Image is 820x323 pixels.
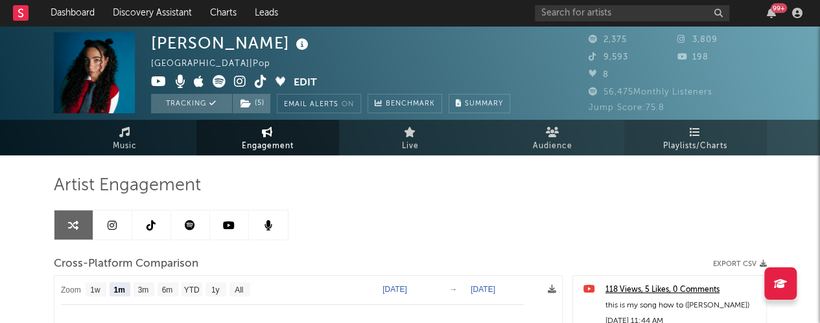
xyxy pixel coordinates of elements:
[589,36,627,44] span: 2,375
[54,178,201,194] span: Artist Engagement
[465,100,503,107] span: Summary
[589,53,628,61] span: 9,593
[342,101,354,108] em: On
[624,120,767,155] a: Playlists/Charts
[151,32,312,54] div: [PERSON_NAME]
[771,3,787,13] div: 99 +
[767,8,776,18] button: 99+
[113,139,137,154] span: Music
[605,282,760,298] a: 118 Views, 5 Likes, 0 Comments
[677,36,718,44] span: 3,809
[196,120,339,155] a: Engagement
[386,96,435,112] span: Benchmark
[233,94,270,113] button: (5)
[90,285,100,295] text: 1w
[277,94,361,113] button: Email AlertsOn
[535,5,729,21] input: Search for artists
[677,53,709,61] span: 198
[211,285,219,295] text: 1y
[183,285,199,295] text: YTD
[161,285,172,295] text: 6m
[368,94,442,113] a: Benchmark
[242,139,294,154] span: Engagement
[235,285,243,295] text: All
[61,285,81,295] text: Zoom
[294,75,317,91] button: Edit
[54,256,198,272] span: Cross-Platform Comparison
[151,56,285,72] div: [GEOGRAPHIC_DATA] | Pop
[471,285,495,294] text: [DATE]
[533,139,572,154] span: Audience
[589,71,609,79] span: 8
[137,285,148,295] text: 3m
[449,94,510,113] button: Summary
[589,104,664,112] span: Jump Score: 75.8
[54,120,196,155] a: Music
[113,285,124,295] text: 1m
[449,285,457,294] text: →
[482,120,624,155] a: Audience
[339,120,482,155] a: Live
[232,94,271,113] span: ( 5 )
[151,94,232,113] button: Tracking
[382,285,407,294] text: [DATE]
[713,260,767,268] button: Export CSV
[605,298,760,313] div: this is my song how to ([PERSON_NAME])
[402,139,419,154] span: Live
[663,139,727,154] span: Playlists/Charts
[589,88,712,96] span: 56,475 Monthly Listeners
